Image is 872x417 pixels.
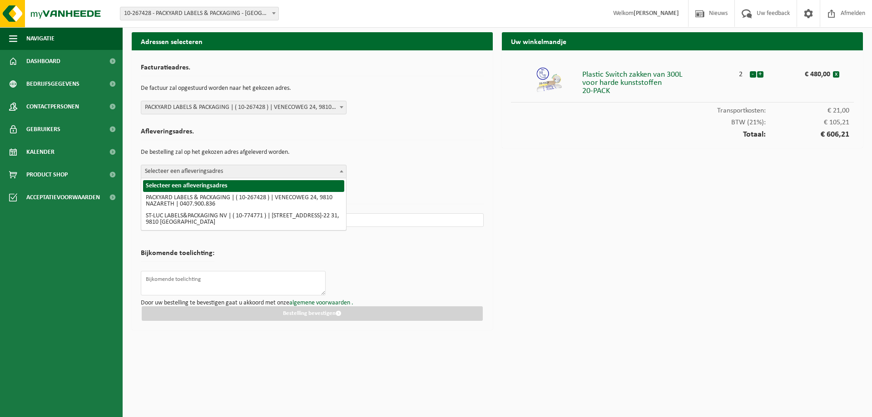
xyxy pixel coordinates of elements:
span: Navigatie [26,27,54,50]
p: De bestelling zal op het gekozen adres afgeleverd worden. [141,145,484,160]
span: Kalender [26,141,54,163]
span: PACKYARD LABELS & PACKAGING | ( 10-267428 ) | VENECOWEG 24, 9810 NAZARETH | 0407.900.836 [141,101,346,114]
span: PACKYARD LABELS & PACKAGING | ( 10-267428 ) | VENECOWEG 24, 9810 NAZARETH | 0407.900.836 [141,101,347,114]
div: 2 [733,66,749,78]
button: Bestelling bevestigen [142,306,483,321]
p: De factuur zal opgestuurd worden naar het gekozen adres. [141,81,484,96]
h2: Afleveringsadres. [141,128,484,140]
li: ST-LUC LABELS&PACKAGING NV | ( 10-774771 ) | [STREET_ADDRESS]-22 31, 9810 [GEOGRAPHIC_DATA] [143,210,344,228]
div: Plastic Switch zakken van 300L voor harde kunststoffen 20-PACK [582,66,733,95]
span: € 21,00 [766,107,849,114]
span: € 606,21 [766,131,849,139]
strong: [PERSON_NAME] [634,10,679,17]
span: Gebruikers [26,118,60,141]
span: 10-267428 - PACKYARD LABELS & PACKAGING - NAZARETH [120,7,279,20]
a: algemene voorwaarden . [289,299,353,306]
div: BTW (21%): [511,114,854,126]
span: Dashboard [26,50,60,73]
span: Bedrijfsgegevens [26,73,79,95]
span: 10-267428 - PACKYARD LABELS & PACKAGING - NAZARETH [120,7,278,20]
h2: Adressen selecteren [132,32,493,50]
li: Selecteer een afleveringsadres [143,180,344,192]
button: - [750,71,756,78]
span: € 105,21 [766,119,849,126]
div: Totaal: [511,126,854,139]
span: Contactpersonen [26,95,79,118]
button: x [833,71,839,78]
li: PACKYARD LABELS & PACKAGING | ( 10-267428 ) | VENECOWEG 24, 9810 NAZARETH | 0407.900.836 [143,192,344,210]
span: Selecteer een afleveringsadres [141,165,347,178]
h2: Facturatieadres. [141,64,484,76]
span: Acceptatievoorwaarden [26,186,100,209]
p: Door uw bestelling te bevestigen gaat u akkoord met onze [141,300,484,306]
div: € 480,00 [783,66,832,78]
h2: Bijkomende toelichting: [141,250,214,262]
span: Selecteer een afleveringsadres [141,165,346,178]
button: + [757,71,763,78]
div: Transportkosten: [511,103,854,114]
h2: Uw winkelmandje [502,32,863,50]
span: Product Shop [26,163,68,186]
img: 01-999950 [535,66,563,93]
